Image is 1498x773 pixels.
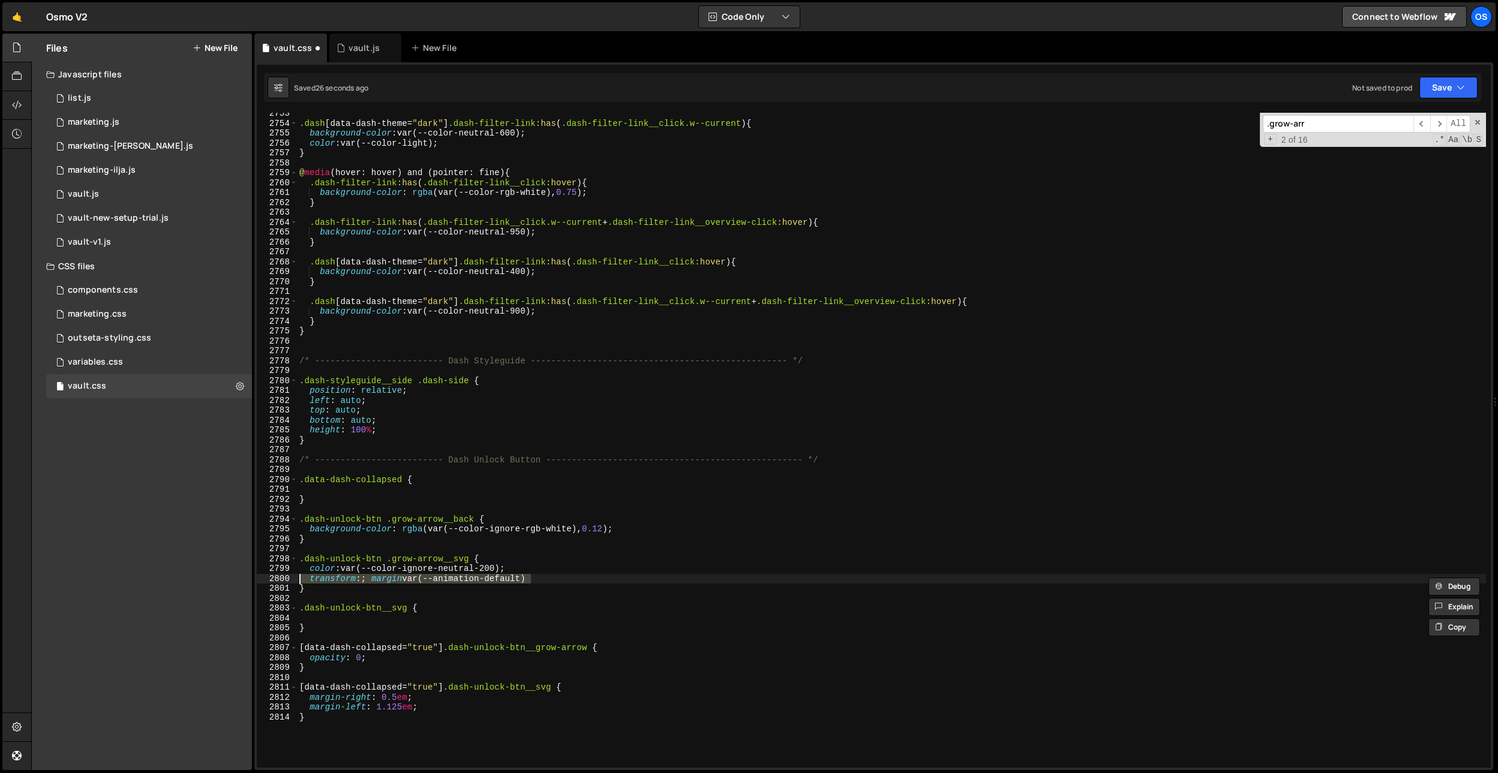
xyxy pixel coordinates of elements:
div: 2779 [257,366,298,376]
div: 2767 [257,247,298,257]
div: vault-new-setup-trial.js [68,213,169,224]
div: 2783 [257,405,298,416]
div: 2768 [257,257,298,267]
button: Copy [1428,618,1480,636]
div: New File [411,42,461,54]
div: 2774 [257,317,298,327]
div: 2780 [257,376,298,386]
div: 2801 [257,583,298,594]
div: components.css [68,285,138,296]
div: vault.css [68,381,106,392]
div: list.js [68,93,91,104]
div: 2788 [257,455,298,465]
span: 2 of 16 [1277,135,1313,145]
div: Saved [294,83,368,93]
div: outseta-styling.css [68,333,151,344]
a: 🤙 [2,2,32,31]
div: 2756 [257,139,298,149]
div: 2765 [257,227,298,237]
div: 2808 [257,653,298,663]
div: 2778 [257,356,298,366]
div: 2786 [257,435,298,446]
div: 2789 [257,465,298,475]
div: 2798 [257,554,298,564]
div: 2785 [257,425,298,435]
a: Os [1470,6,1492,28]
div: 2773 [257,306,298,317]
div: 2800 [257,574,298,584]
div: vault-v1.js [68,237,111,248]
div: 2762 [257,198,298,208]
div: 16596/45153.css [46,374,252,398]
span: Toggle Replace mode [1264,134,1277,145]
div: 2814 [257,712,298,723]
span: ​ [1413,115,1430,133]
div: 2770 [257,277,298,287]
div: 16596/45423.js [46,158,252,182]
div: 2776 [257,336,298,347]
div: 2761 [257,188,298,198]
div: 2790 [257,475,298,485]
div: 2795 [257,524,298,534]
div: 16596/45132.js [46,230,252,254]
div: 16596/45511.css [46,278,252,302]
div: 2784 [257,416,298,426]
div: 2769 [257,267,298,277]
div: 16596/45154.css [46,350,252,374]
div: 2753 [257,109,298,119]
div: 2764 [257,218,298,228]
div: 2812 [257,693,298,703]
span: ​ [1430,115,1447,133]
div: 16596/45446.css [46,302,252,326]
div: Javascript files [32,62,252,86]
div: CSS files [32,254,252,278]
div: 2807 [257,643,298,653]
div: marketing.js [68,117,119,128]
div: vault.js [68,189,99,200]
button: Explain [1428,598,1480,616]
div: vault.css [274,42,312,54]
div: 2793 [257,504,298,515]
div: 2805 [257,623,298,633]
div: 16596/45424.js [46,134,252,158]
div: 2781 [257,386,298,396]
span: Search In Selection [1475,134,1482,146]
div: 16596/45133.js [46,182,252,206]
div: 2794 [257,515,298,525]
div: 2754 [257,119,298,129]
button: Save [1419,77,1478,98]
div: 2810 [257,673,298,683]
input: Search for [1263,115,1413,133]
div: Not saved to prod [1352,83,1412,93]
a: Connect to Webflow [1342,6,1467,28]
div: 2763 [257,207,298,218]
div: 2803 [257,603,298,613]
div: 2792 [257,495,298,505]
div: 2799 [257,564,298,574]
span: Whole Word Search [1461,134,1473,146]
div: 2757 [257,148,298,158]
div: 2775 [257,326,298,336]
div: 2813 [257,702,298,712]
h2: Files [46,41,68,55]
span: CaseSensitive Search [1447,134,1460,146]
div: Osmo V2 [46,10,88,24]
div: 16596/45151.js [46,86,252,110]
div: 2760 [257,178,298,188]
div: 2758 [257,158,298,169]
span: RegExp Search [1433,134,1446,146]
div: 2802 [257,594,298,604]
button: New File [193,43,238,53]
div: 2806 [257,633,298,643]
div: 2787 [257,445,298,455]
div: 2777 [257,346,298,356]
div: 26 seconds ago [316,83,368,93]
div: 2766 [257,237,298,248]
div: 16596/45152.js [46,206,252,230]
div: 16596/45422.js [46,110,252,134]
div: 2796 [257,534,298,545]
div: 2771 [257,287,298,297]
div: marketing.css [68,309,127,320]
div: 2811 [257,682,298,693]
